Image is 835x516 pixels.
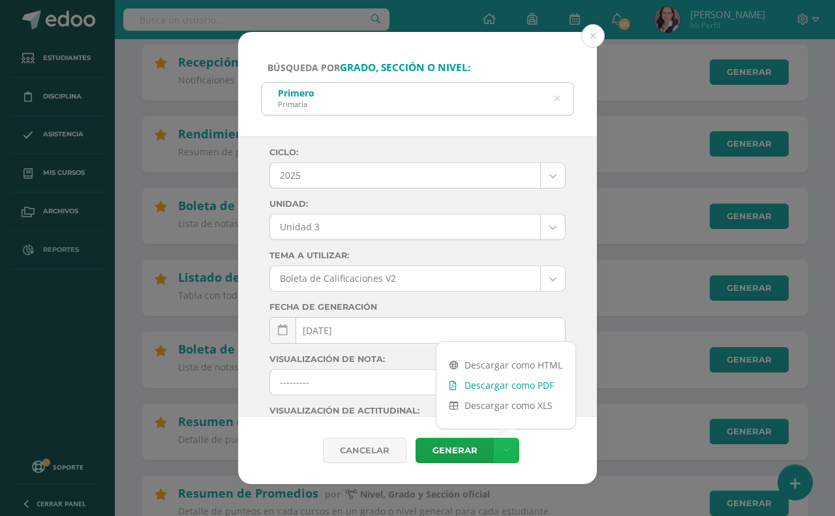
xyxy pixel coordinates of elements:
[270,163,565,188] a: 2025
[270,318,565,343] input: Fecha de generación
[270,215,565,239] a: Unidad 3
[270,266,565,291] a: Boleta de Calificaciones V2
[269,147,566,157] label: Ciclo:
[280,370,530,395] span: ---------
[416,438,494,463] a: Generar
[280,215,530,239] span: Unidad 3
[581,24,605,48] button: Close (Esc)
[269,250,566,260] label: Tema a Utilizar:
[269,354,566,364] label: Visualización de nota:
[436,375,575,395] a: Descargar como PDF
[340,61,470,74] strong: grado, sección o nivel:
[436,355,575,375] a: Descargar como HTML
[280,163,530,188] span: 2025
[267,61,470,74] span: Búsqueda por
[262,83,573,115] input: ej. Primero primaria, etc.
[323,438,406,463] div: Cancelar
[269,302,566,312] label: Fecha de generación
[269,199,566,209] label: Unidad:
[278,87,314,99] div: Primero
[269,406,566,416] label: Visualización de actitudinal:
[270,370,565,395] a: ---------
[278,99,314,109] div: Primaria
[436,395,575,416] a: Descargar como XLS
[280,266,530,291] span: Boleta de Calificaciones V2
